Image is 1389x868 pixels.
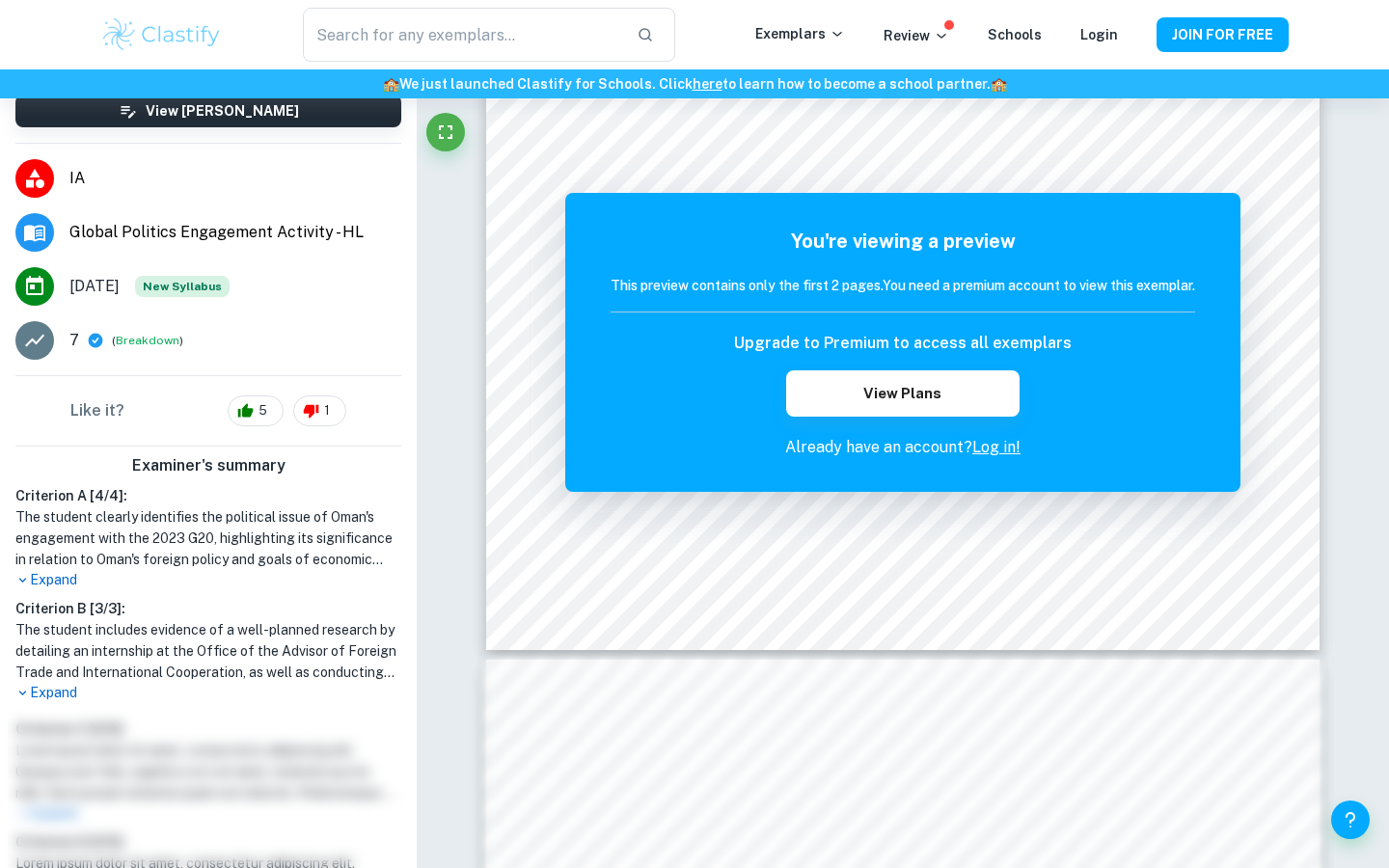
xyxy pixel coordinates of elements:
p: Exemplars [755,23,845,44]
h6: We just launched Clastify for Schools. Click to learn how to become a school partner. [4,73,1385,95]
h1: The student includes evidence of a well-planned research by detailing an internship at the Office... [15,619,401,683]
p: Expand [15,570,401,590]
span: 🏫 [991,76,1007,92]
h6: Upgrade to Premium to access all exemplars [734,332,1072,355]
a: Log in! [972,438,1021,456]
h6: Criterion B [ 3 / 3 ]: [15,598,401,619]
img: Clastify logo [100,15,223,54]
span: 🏫 [383,76,399,92]
span: New Syllabus [135,276,230,297]
span: [DATE] [69,275,120,298]
p: Expand [15,683,401,703]
button: JOIN FOR FREE [1157,17,1289,52]
span: 1 [313,401,340,420]
input: Search for any exemplars... [303,8,621,62]
h6: View [PERSON_NAME] [146,100,299,122]
button: Breakdown [116,332,179,349]
a: Schools [988,27,1042,42]
h1: The student clearly identifies the political issue of Oman's engagement with the 2023 G20, highli... [15,506,401,570]
h6: This preview contains only the first 2 pages. You need a premium account to view this exemplar. [611,275,1195,296]
a: Login [1080,27,1118,42]
p: 7 [69,329,79,352]
button: Help and Feedback [1331,800,1370,839]
a: here [693,76,722,92]
h6: Like it? [70,399,124,422]
div: 5 [228,395,284,426]
h5: You're viewing a preview [611,227,1195,256]
h6: Criterion A [ 4 / 4 ]: [15,485,401,506]
button: View Plans [786,370,1020,417]
span: ( ) [112,332,183,350]
button: View [PERSON_NAME] [15,95,401,127]
p: Already have an account? [611,436,1195,459]
button: Fullscreen [426,113,465,151]
p: Review [884,25,949,46]
h6: Examiner's summary [8,454,409,477]
div: 1 [293,395,346,426]
span: 5 [248,401,278,420]
span: IA [69,167,401,190]
span: Global Politics Engagement Activity - HL [69,221,401,244]
div: Starting from the May 2026 session, the Global Politics Engagement Activity requirements have cha... [135,276,230,297]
